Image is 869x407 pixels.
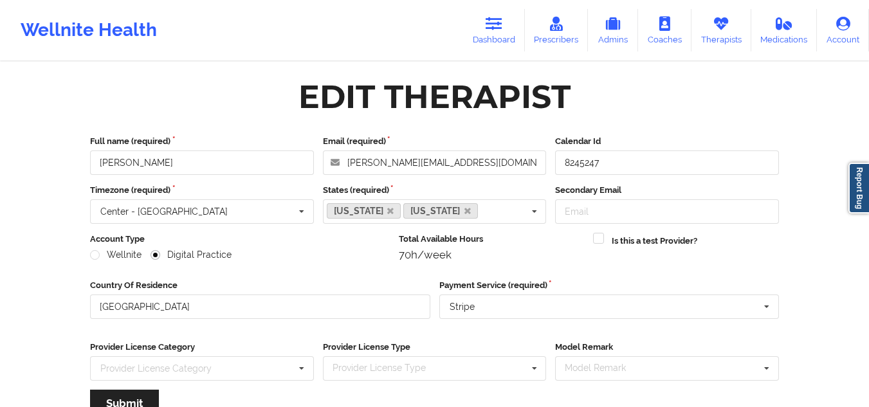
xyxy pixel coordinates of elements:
[399,248,585,261] div: 70h/week
[90,135,314,148] label: Full name (required)
[555,135,779,148] label: Calendar Id
[90,184,314,197] label: Timezone (required)
[638,9,691,51] a: Coaches
[298,77,571,117] div: Edit Therapist
[562,361,645,375] div: Model Remark
[90,249,142,260] label: Wellnite
[329,361,444,375] div: Provider License Type
[90,341,314,354] label: Provider License Category
[612,235,697,248] label: Is this a test Provider?
[323,341,547,354] label: Provider License Type
[555,199,779,224] input: Email
[90,150,314,175] input: Full name
[588,9,638,51] a: Admins
[555,184,779,197] label: Secondary Email
[555,150,779,175] input: Calendar Id
[90,233,390,246] label: Account Type
[848,163,869,213] a: Report Bug
[151,249,232,260] label: Digital Practice
[525,9,589,51] a: Prescribers
[323,184,547,197] label: States (required)
[751,9,818,51] a: Medications
[327,203,401,219] a: [US_STATE]
[323,135,547,148] label: Email (required)
[399,233,585,246] label: Total Available Hours
[691,9,751,51] a: Therapists
[555,341,779,354] label: Model Remark
[403,203,478,219] a: [US_STATE]
[323,150,547,175] input: Email address
[90,279,430,292] label: Country Of Residence
[817,9,869,51] a: Account
[439,279,780,292] label: Payment Service (required)
[450,302,475,311] div: Stripe
[100,364,212,373] div: Provider License Category
[100,207,228,216] div: Center - [GEOGRAPHIC_DATA]
[463,9,525,51] a: Dashboard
